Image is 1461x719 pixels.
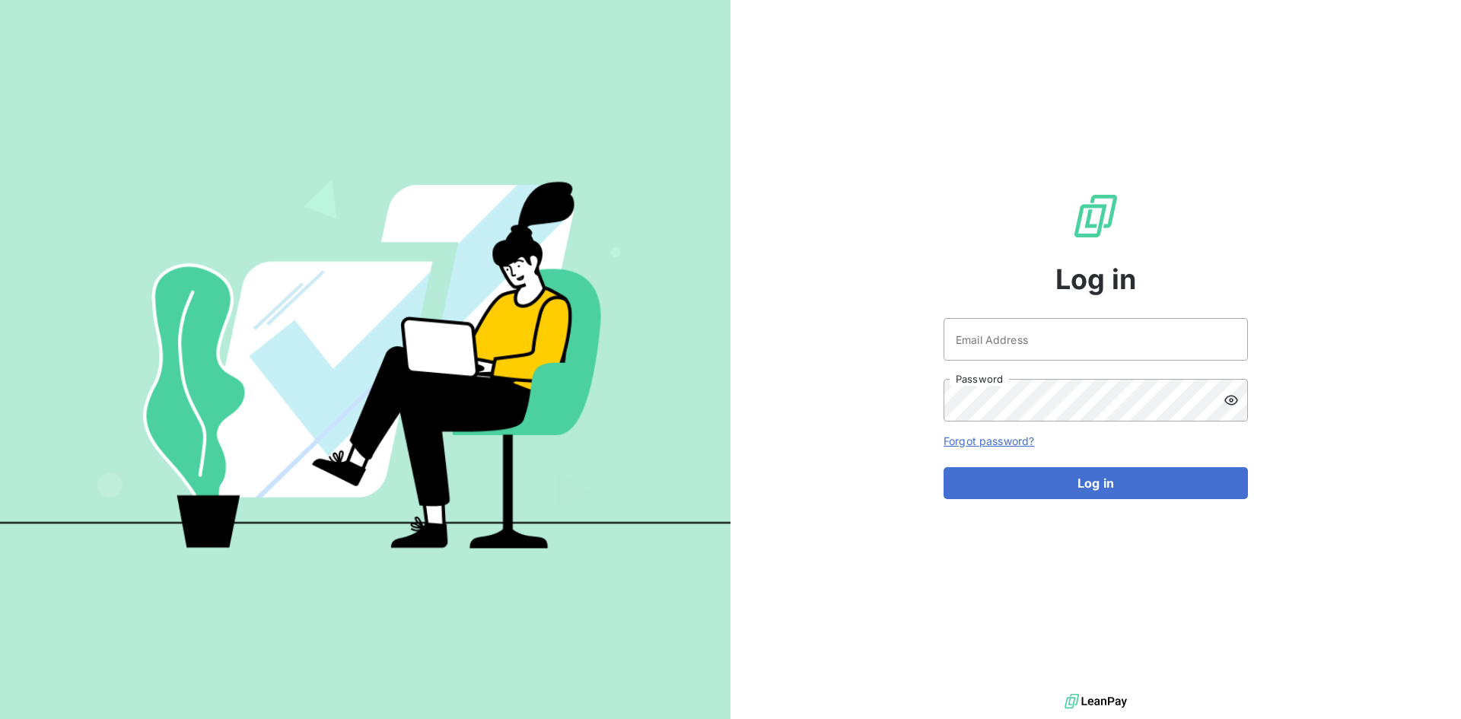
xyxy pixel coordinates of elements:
button: Log in [944,467,1248,499]
span: Log in [1055,259,1137,300]
a: Forgot password? [944,434,1034,447]
img: logo [1065,690,1127,713]
img: LeanPay Logo [1071,192,1120,240]
input: placeholder [944,318,1248,361]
